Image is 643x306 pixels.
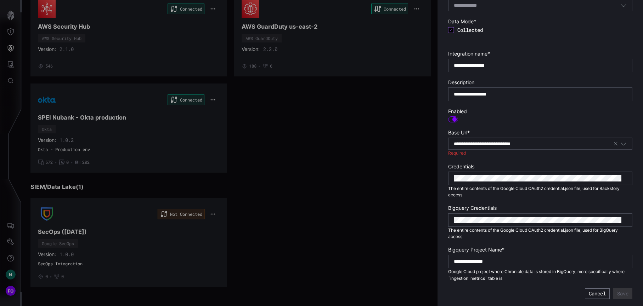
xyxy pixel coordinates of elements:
span: Google Cloud project where Chronicle data is stored in BigQuery, more specifically where `ingesti... [448,269,625,281]
label: Integration name * [448,51,632,57]
label: Bigquery Project Name * [448,247,632,253]
span: Collected [457,27,632,33]
button: Toggle options menu [620,140,627,147]
button: Clear selection [613,140,619,147]
button: Save [613,288,632,299]
button: Toggle options menu [620,2,627,8]
label: Bigquery Credentials [448,205,632,211]
span: The entire contents of the Google Cloud OAuth2 credential.json file, used for BigQuery access [448,227,618,239]
label: Data Mode * [448,18,632,25]
label: Description [448,79,632,86]
label: Credentials [448,163,632,170]
label: Enabled [448,108,632,115]
button: Cancel [585,288,610,299]
span: Required [448,150,466,156]
label: Base Url * [448,129,632,136]
span: The entire contents of the Google Cloud OAuth2 credential.json file, used for Backstory access [448,186,620,197]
